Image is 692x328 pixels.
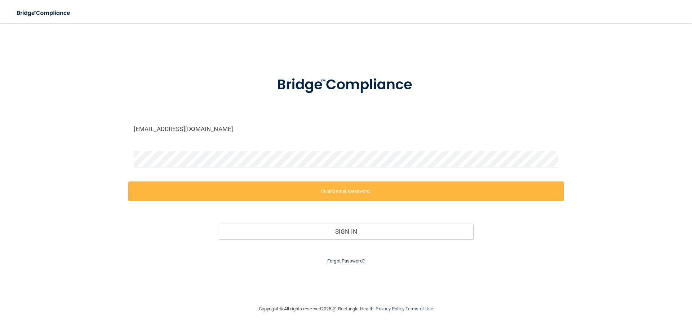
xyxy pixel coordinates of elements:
[134,121,558,137] input: Email
[11,6,77,21] img: bridge_compliance_login_screen.278c3ca4.svg
[376,306,404,311] a: Privacy Policy
[128,181,564,201] label: Invalid email/password.
[405,306,433,311] a: Terms of Use
[214,297,478,320] div: Copyright © All rights reserved 2025 @ Rectangle Health | |
[219,224,474,239] button: Sign In
[262,66,430,104] img: bridge_compliance_login_screen.278c3ca4.svg
[567,277,683,306] iframe: Drift Widget Chat Controller
[327,258,365,264] a: Forgot Password?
